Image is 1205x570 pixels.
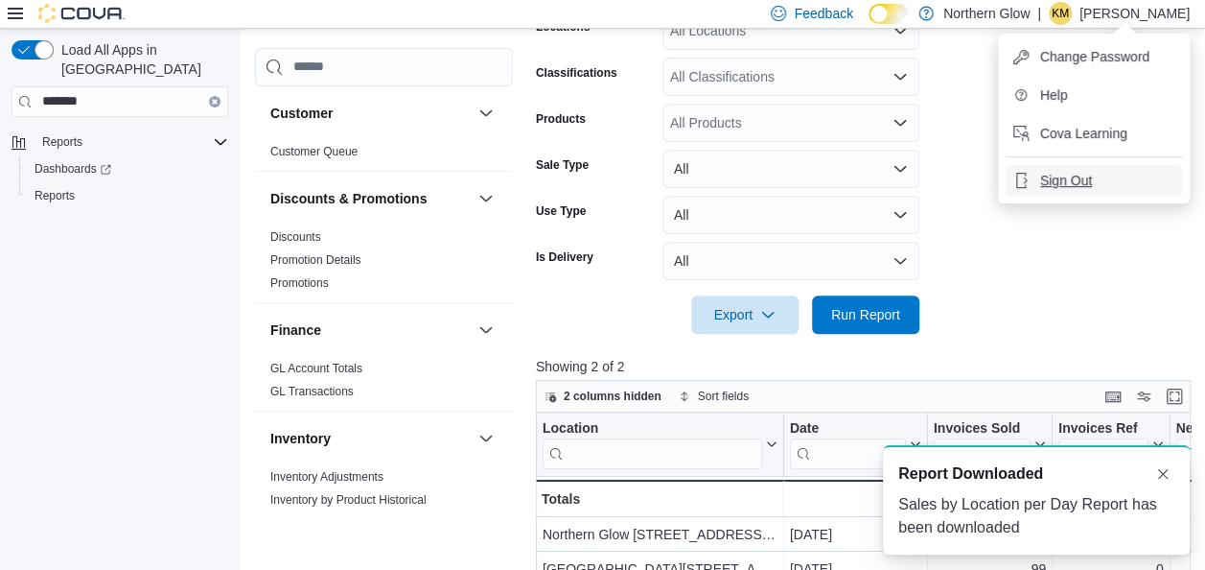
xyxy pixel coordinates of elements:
[1079,2,1190,25] p: [PERSON_NAME]
[934,419,1046,468] button: Invoices Sold
[934,419,1031,468] div: Invoices Sold
[1040,47,1149,66] span: Change Password
[934,419,1031,438] div: Invoices Sold
[270,362,362,375] a: GL Account Totals
[270,253,361,267] a: Promotion Details
[543,523,777,546] div: Northern Glow [STREET_ADDRESS][PERSON_NAME]
[1058,419,1163,468] button: Invoices Ref
[898,463,1043,486] span: Report Downloaded
[35,131,90,154] button: Reports
[19,182,236,209] button: Reports
[270,470,383,484] a: Inventory Adjustments
[1006,80,1182,110] button: Help
[564,389,661,404] span: 2 columns hidden
[42,134,82,150] span: Reports
[475,427,498,450] button: Inventory
[1049,2,1072,25] div: Krista Maitland
[270,145,358,158] a: Customer Queue
[790,419,906,438] div: Date
[1006,165,1182,196] button: Sign Out
[1058,419,1147,438] div: Invoices Ref
[270,429,471,448] button: Inventory
[543,419,762,468] div: Location
[209,96,220,107] button: Clear input
[536,157,589,173] label: Sale Type
[475,102,498,125] button: Customer
[35,131,228,154] span: Reports
[542,487,777,511] div: Totals
[270,321,321,340] h3: Finance
[691,296,799,334] button: Export
[1037,2,1041,25] p: |
[255,226,513,302] div: Discounts & Promotions
[255,357,513,411] div: Finance
[270,189,427,208] h3: Discounts & Promotions
[35,188,75,203] span: Reports
[4,129,236,155] button: Reports
[54,40,228,79] span: Load All Apps in [GEOGRAPHIC_DATA]
[27,184,228,207] span: Reports
[536,357,1197,376] p: Showing 2 of 2
[537,385,669,408] button: 2 columns hidden
[27,184,82,207] a: Reports
[869,4,909,24] input: Dark Mode
[12,121,228,259] nav: Complex example
[1151,463,1174,486] button: Dismiss toast
[475,187,498,210] button: Discounts & Promotions
[19,155,236,182] a: Dashboards
[662,196,919,234] button: All
[869,24,869,25] span: Dark Mode
[475,319,498,342] button: Finance
[270,492,427,508] span: Inventory by Product Historical
[270,189,471,208] button: Discounts & Promotions
[1101,385,1124,408] button: Keyboard shortcuts
[1040,85,1068,105] span: Help
[698,389,749,404] span: Sort fields
[794,4,852,23] span: Feedback
[270,493,427,507] a: Inventory by Product Historical
[270,385,354,398] a: GL Transactions
[1040,171,1092,190] span: Sign Out
[270,104,333,123] h3: Customer
[662,150,919,188] button: All
[270,275,329,291] span: Promotions
[898,493,1174,539] div: Sales by Location per Day Report has been downloaded
[1058,419,1147,468] div: Invoices Ref
[536,111,586,127] label: Products
[270,276,329,290] a: Promotions
[270,321,471,340] button: Finance
[790,419,906,468] div: Date
[812,296,919,334] button: Run Report
[1006,118,1182,149] button: Cova Learning
[27,157,119,180] a: Dashboards
[671,385,756,408] button: Sort fields
[1052,2,1069,25] span: KM
[270,104,471,123] button: Customer
[38,4,125,23] img: Cova
[790,523,921,546] div: [DATE]
[790,419,921,468] button: Date
[1132,385,1155,408] button: Display options
[790,487,921,511] div: -
[543,419,762,438] div: Location
[270,252,361,268] span: Promotion Details
[270,229,321,245] span: Discounts
[543,419,777,468] button: Location
[898,463,1174,486] div: Notification
[35,161,111,177] span: Dashboards
[536,203,586,219] label: Use Type
[270,230,321,244] a: Discounts
[1006,41,1182,72] button: Change Password
[270,144,358,159] span: Customer Queue
[270,469,383,485] span: Inventory Adjustments
[662,242,919,280] button: All
[943,2,1030,25] p: Northern Glow
[536,65,617,81] label: Classifications
[1163,385,1186,408] button: Enter fullscreen
[270,429,331,448] h3: Inventory
[536,249,593,265] label: Is Delivery
[27,157,228,180] span: Dashboards
[892,69,908,84] button: Open list of options
[892,115,908,131] button: Open list of options
[703,296,787,334] span: Export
